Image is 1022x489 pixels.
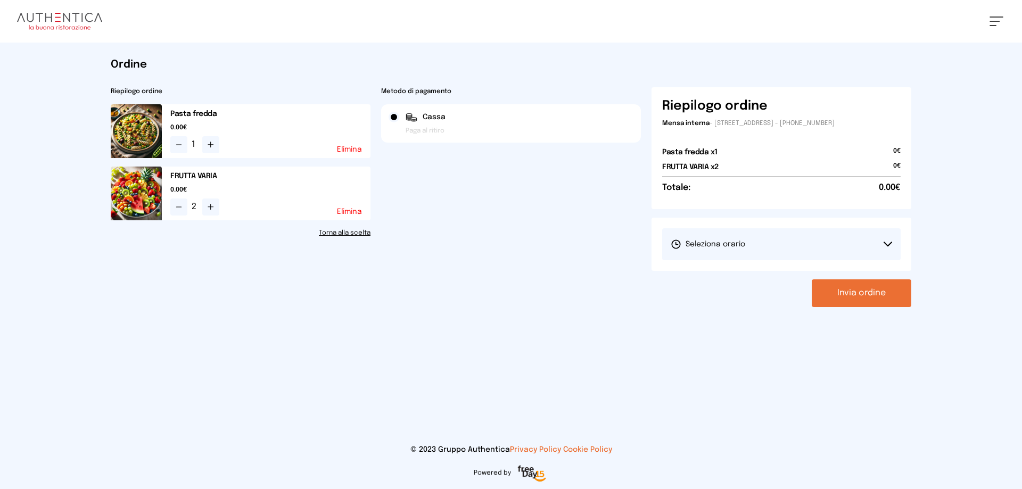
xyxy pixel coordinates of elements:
button: Seleziona orario [662,228,901,260]
h1: Ordine [111,57,911,72]
span: Cassa [423,112,446,122]
button: Elimina [337,208,362,216]
p: © 2023 Gruppo Authentica [17,444,1005,455]
span: 1 [192,138,198,151]
span: 0.00€ [879,181,901,194]
span: 0€ [893,147,901,162]
img: logo.8f33a47.png [17,13,102,30]
span: Powered by [474,469,511,477]
h2: FRUTTA VARIA x2 [662,162,719,172]
img: logo-freeday.3e08031.png [515,463,549,485]
button: Elimina [337,146,362,153]
p: - [STREET_ADDRESS] - [PHONE_NUMBER] [662,119,901,128]
a: Privacy Policy [510,446,561,453]
h2: FRUTTA VARIA [170,171,370,181]
span: Paga al ritiro [406,127,444,135]
h2: Metodo di pagamento [381,87,641,96]
h6: Riepilogo ordine [662,98,768,115]
h2: Riepilogo ordine [111,87,370,96]
span: Mensa interna [662,120,710,127]
span: 0€ [893,162,901,177]
img: media [111,104,162,158]
span: Seleziona orario [671,239,745,250]
span: 2 [192,201,198,213]
a: Torna alla scelta [111,229,370,237]
h2: Pasta fredda x1 [662,147,718,158]
h2: Pasta fredda [170,109,370,119]
span: 0.00€ [170,123,370,132]
span: 0.00€ [170,186,370,194]
a: Cookie Policy [563,446,612,453]
button: Invia ordine [812,279,911,307]
h6: Totale: [662,181,690,194]
img: media [111,167,162,220]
